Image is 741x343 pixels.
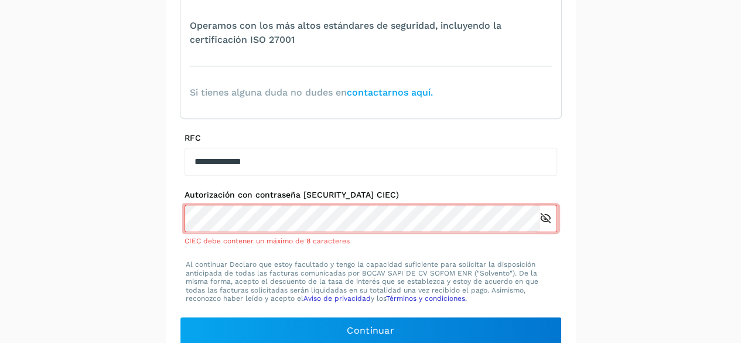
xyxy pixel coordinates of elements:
[186,260,556,303] p: Al continuar Declaro que estoy facultado y tengo la capacidad suficiente para solicitar la dispos...
[190,19,552,47] span: Operamos con los más altos estándares de seguridad, incluyendo la certificación ISO 27001
[185,133,557,143] label: RFC
[347,324,394,337] span: Continuar
[190,86,433,100] span: Si tienes alguna duda no dudes en
[303,294,371,303] a: Aviso de privacidad
[185,190,557,200] label: Autorización con contraseña [SECURITY_DATA] CIEC)
[185,237,350,245] span: CIEC debe contener un máximo de 8 caracteres
[386,294,467,303] a: Términos y condiciones.
[347,87,433,98] a: contactarnos aquí.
